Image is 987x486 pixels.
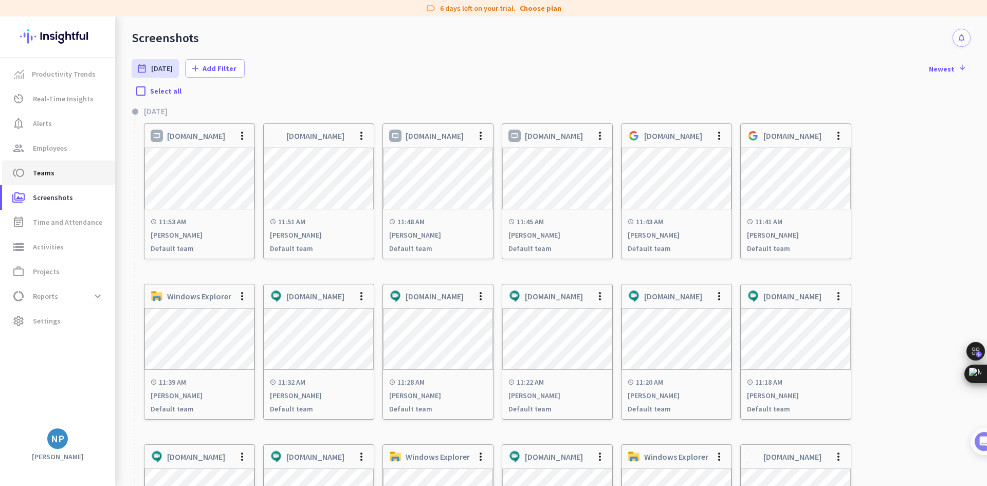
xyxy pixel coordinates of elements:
[33,315,61,327] span: Settings
[185,59,245,78] button: addAdd Filter
[832,130,845,142] button: more_vert
[159,378,186,386] time: 11:39 AM
[151,379,157,385] i: schedule
[747,290,759,302] img: App icon
[508,231,606,239] a: [PERSON_NAME]
[355,290,368,302] button: more_vert
[508,405,606,413] a: Default team
[2,185,115,210] a: perm_mediaScreenshots
[636,218,663,226] time: 11:43 AM
[525,291,594,301] h2: [DOMAIN_NAME]
[628,231,725,239] a: [PERSON_NAME]
[151,130,163,142] img: App icon
[270,231,368,239] h3: [PERSON_NAME]
[2,62,115,86] a: menu-itemProductivity Trends
[763,452,832,462] h2: [DOMAIN_NAME]
[270,244,368,253] a: Default team
[389,244,487,253] a: Default team
[755,378,782,386] time: 11:18 AM
[120,347,137,354] span: Help
[355,130,368,142] button: more_vert
[389,290,401,302] img: App icon
[747,404,790,413] span: Default team
[159,218,186,226] time: 11:53 AM
[832,290,845,302] button: more_vert
[12,142,25,154] i: group
[88,287,107,305] button: expand_more
[406,131,474,141] h2: [DOMAIN_NAME]
[33,142,67,154] span: Employees
[12,93,25,105] i: av_timer
[286,131,355,141] h2: [DOMAIN_NAME]
[151,451,163,463] img: App icon
[2,136,115,160] a: groupEmployees
[12,167,25,179] i: toll
[270,405,368,413] a: Default team
[32,68,96,80] span: Productivity Trends
[925,59,971,78] button: Newest arrow_downward
[389,231,487,239] a: [PERSON_NAME]
[389,451,401,463] img: App icon
[832,451,845,463] button: more_vert
[270,244,313,253] span: Default team
[236,290,248,302] button: more_vert
[389,244,432,253] span: Default team
[397,378,425,386] time: 11:28 AM
[131,135,195,146] p: About 10 minutes
[278,378,305,386] time: 11:32 AM
[151,219,157,225] i: schedule
[628,379,634,385] i: schedule
[40,196,179,239] div: It's time to add your employees! This is crucial since Insightful will start collecting their act...
[389,404,432,413] span: Default team
[628,219,634,225] i: schedule
[151,405,248,413] a: Default team
[389,379,395,385] i: schedule
[151,404,194,413] span: Default team
[389,391,487,400] h3: [PERSON_NAME]
[33,117,52,130] span: Alerts
[270,290,282,302] img: App icon
[747,451,759,463] img: App icon
[406,452,474,462] h2: Windows Explorer
[169,347,191,354] span: Tasks
[525,452,594,462] h2: [DOMAIN_NAME]
[517,218,544,226] time: 11:45 AM
[2,235,115,259] a: storageActivities
[144,107,168,115] div: [DATE]
[628,290,640,302] img: App icon
[747,391,845,400] a: [PERSON_NAME]
[167,452,236,462] h2: [DOMAIN_NAME]
[474,290,487,302] button: more_vert
[525,131,594,141] h2: [DOMAIN_NAME]
[628,244,671,253] span: Default team
[270,451,282,463] img: App icon
[60,347,95,354] span: Messages
[286,291,355,301] h2: [DOMAIN_NAME]
[755,218,782,226] time: 11:41 AM
[355,451,368,463] button: more_vert
[33,191,73,204] span: Screenshots
[33,167,54,179] span: Teams
[508,290,521,302] img: App icon
[151,290,163,302] img: App icon
[2,160,115,185] a: tollTeams
[508,244,552,253] span: Default team
[270,391,368,400] a: [PERSON_NAME]
[57,111,169,121] div: [PERSON_NAME] from Insightful
[520,3,561,13] a: Choose plan
[929,63,966,74] span: Newest
[508,379,515,385] i: schedule
[508,130,521,142] img: App icon
[203,63,236,74] span: Add Filter
[14,77,191,101] div: You're just a few steps away from completing the essential app setup
[51,434,64,444] div: NP
[278,218,305,226] time: 11:51 AM
[389,219,395,225] i: schedule
[40,239,179,268] div: Show me how
[151,391,248,400] h3: [PERSON_NAME]
[389,130,401,142] img: App icon
[508,219,515,225] i: schedule
[957,33,966,42] i: notifications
